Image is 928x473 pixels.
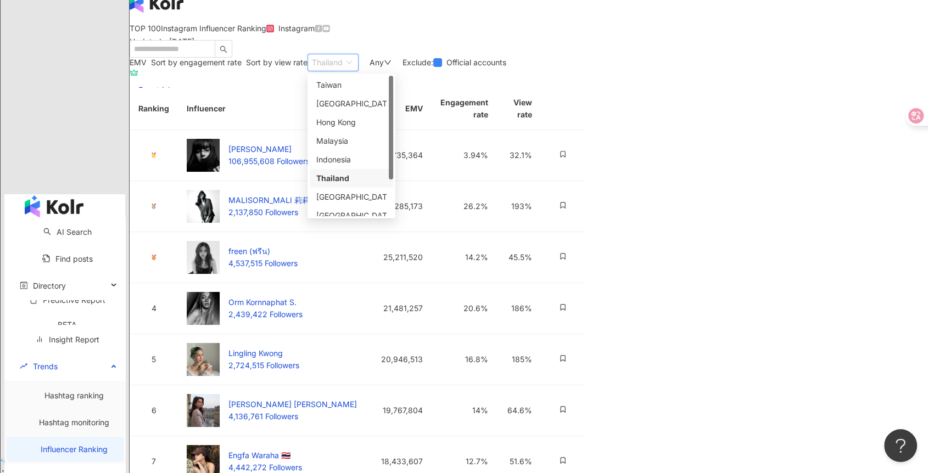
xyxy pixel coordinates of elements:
div: [GEOGRAPHIC_DATA] [316,191,387,203]
div: 3.94% [440,149,488,161]
th: Engagement rate [432,88,497,130]
a: Hashtag ranking [44,391,104,400]
span: Official accounts [442,57,511,69]
div: Indonesia [316,154,387,166]
div: Taiwan [316,79,387,91]
div: 20,946,513 [374,353,423,365]
div: 193% [506,200,532,212]
a: Hashtag monitoring [39,418,109,427]
span: 4,136,761 Followers [228,412,298,421]
img: KOL Avatar [187,139,220,172]
a: Insight Report [36,335,99,344]
div: 45.5% [506,251,532,263]
a: Influencer Ranking [41,444,108,454]
img: KOL Avatar [187,292,220,325]
div: TOP 100 Instagram Influencer Ranking [130,24,266,33]
a: KOL AvatarEngfa Waraha 🇹🇭4,442,272 Followers [187,456,302,465]
span: EMV [130,58,147,67]
div: 26.2% [440,200,488,212]
div: Thailand [316,172,387,184]
div: 186% [506,302,532,314]
span: Exclude : [402,58,433,67]
span: Sort by view rate [246,58,308,67]
div: [GEOGRAPHIC_DATA] [316,210,387,222]
span: 106,955,608 Followers [228,156,310,166]
a: Find posts [42,254,93,263]
div: 12.7% [440,455,488,468]
a: KOL AvatarLingling Kwong2,724,515 Followers [187,354,299,363]
span: Directory [33,273,66,298]
div: 20.6% [440,302,488,314]
span: 2,439,422 Followers [228,309,303,319]
span: Any [370,58,384,67]
span: 2,724,515 Followers [228,361,299,370]
span: 4,537,515 Followers [228,258,298,268]
div: 7 [138,455,169,468]
img: KOL Avatar [187,190,220,223]
span: search [220,46,227,53]
span: down [384,59,392,66]
iframe: Help Scout Beacon - Open [884,429,917,462]
a: searchAI Search [43,227,92,236]
div: 6 [138,404,169,416]
div: 4 [138,302,169,314]
div: 185% [506,353,532,365]
div: Malaysia [316,135,387,147]
div: freen (ฟรีน) [228,245,298,257]
th: View rate [497,88,541,130]
div: [PERSON_NAME] [PERSON_NAME] [228,398,357,410]
span: rise [20,362,27,370]
th: Ranking [130,88,178,130]
span: Trends [33,354,58,379]
img: KOL Avatar [187,394,220,427]
div: 64.6% [506,404,532,416]
div: Hong Kong [316,116,387,128]
img: KOL Avatar [187,241,220,274]
span: 2,137,850 Followers [228,207,298,217]
div: [GEOGRAPHIC_DATA] [316,98,387,110]
a: KOL Avatar[PERSON_NAME]106,955,608 Followers [187,150,310,159]
div: Instagram [278,24,315,33]
div: 14.2% [440,251,488,263]
div: 16.8% [440,353,488,365]
img: KOL Avatar [187,343,220,376]
span: 4,442,272 Followers [228,463,302,472]
div: 14% [440,404,488,416]
div: MALISORN_MALI 莉莉 [228,194,310,206]
div: Thailand [312,54,343,71]
a: KOL AvatarMALISORN_MALI 莉莉2,137,850 Followers [187,201,310,210]
div: 19,767,804 [374,404,423,416]
span: Sort by engagement rate [151,58,242,67]
div: 25,211,520 [374,251,423,263]
th: EMV [366,88,432,130]
div: [PERSON_NAME] [228,143,310,155]
div: 109,735,364 [374,149,423,161]
a: Predictive ReportBETA [20,295,115,337]
a: KOL Avatar[PERSON_NAME] [PERSON_NAME]4,136,761 Followers [187,405,357,414]
div: Lingling Kwong [228,347,299,359]
div: Orm Kornnaphat S. [228,296,303,308]
div: 29,285,173 [374,200,423,212]
div: Engfa Waraha 🇹🇭 [228,449,302,461]
div: 18,433,607 [374,455,423,468]
div: 32.1% [506,149,532,161]
div: 21,481,257 [374,302,423,314]
img: logo [25,195,83,217]
div: 5 [138,353,169,365]
p: Updated ： [DATE] [130,37,194,46]
div: 51.6% [506,455,532,468]
th: Influencer [178,88,366,130]
a: KOL AvatarOrm Kornnaphat S.2,439,422 Followers [187,303,303,312]
a: KOL Avatarfreen (ฟรีน)4,537,515 Followers [187,252,298,261]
